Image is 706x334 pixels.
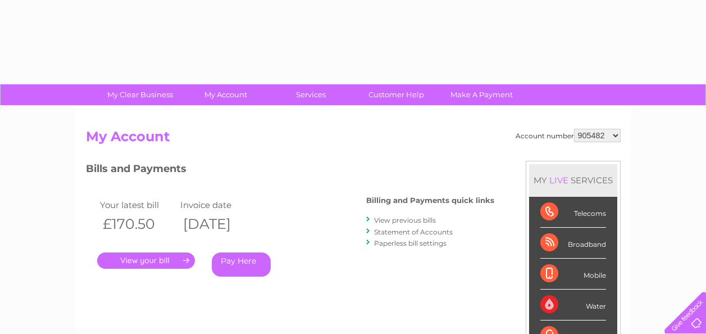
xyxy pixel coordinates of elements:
div: Water [540,290,606,321]
th: [DATE] [177,213,258,236]
a: View previous bills [374,216,436,224]
a: Statement of Accounts [374,228,453,236]
a: Pay Here [212,252,271,277]
a: Customer Help [350,84,443,105]
a: My Clear Business [94,84,186,105]
div: LIVE [547,175,571,186]
h2: My Account [86,129,621,150]
a: My Account [179,84,272,105]
div: Mobile [540,259,606,290]
h3: Bills and Payments [86,161,494,180]
td: Invoice date [177,197,258,213]
a: Paperless bill settings [374,239,447,247]
th: £170.50 [97,213,178,236]
td: Your latest bill [97,197,178,213]
div: MY SERVICES [529,164,617,196]
h4: Billing and Payments quick links [366,196,494,205]
div: Account number [516,129,621,142]
a: . [97,252,195,269]
a: Services [265,84,357,105]
div: Broadband [540,228,606,259]
div: Telecoms [540,197,606,228]
a: Make A Payment [435,84,528,105]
